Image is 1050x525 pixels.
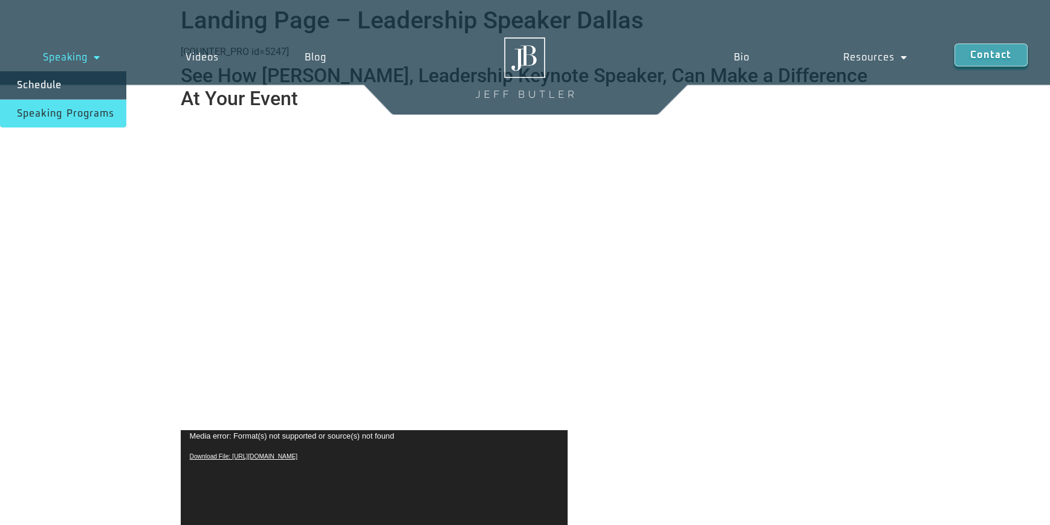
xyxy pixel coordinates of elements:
span: Download File: [URL][DOMAIN_NAME] [190,453,298,460]
a: Download File: [URL][DOMAIN_NAME] [181,452,568,461]
span: Contact [970,50,1011,60]
iframe: Jeff Butler Demo 2022 [181,120,725,426]
p: Media error: Format(s) not supported or source(s) not found [181,430,568,442]
a: Blog [262,43,369,71]
a: Videos [143,43,262,71]
a: Resources [796,43,954,71]
a: Bio [687,43,797,71]
a: Contact [954,43,1027,66]
nav: Menu [687,43,954,71]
